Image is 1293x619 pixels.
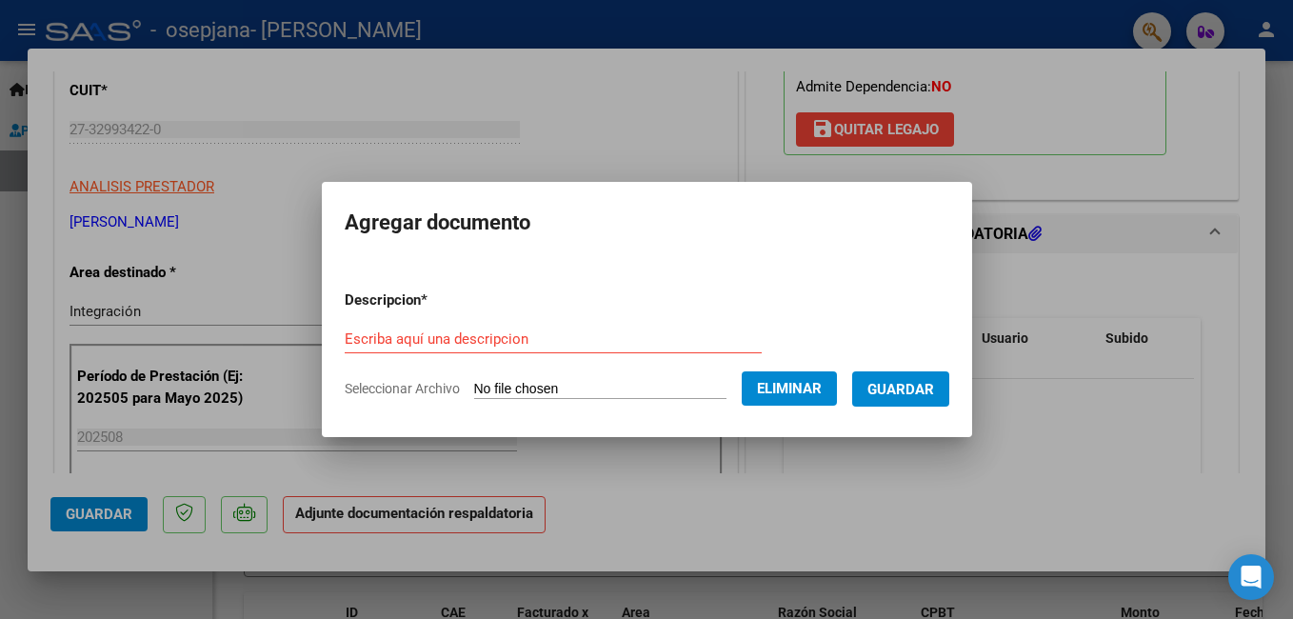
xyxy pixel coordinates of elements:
h2: Agregar documento [345,205,949,241]
p: Descripcion [345,290,527,311]
span: Eliminar [757,380,822,397]
button: Guardar [852,371,949,407]
span: Seleccionar Archivo [345,381,460,396]
span: Guardar [867,381,934,398]
div: Open Intercom Messenger [1228,554,1274,600]
button: Eliminar [742,371,837,406]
